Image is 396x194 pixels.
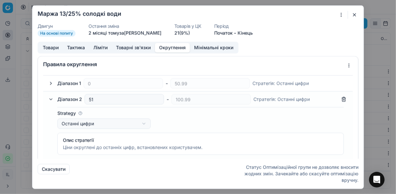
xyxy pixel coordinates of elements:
dt: Період [214,24,253,28]
div: Ціни округлені до останніх цифр, встановлених користувачем. [63,144,338,150]
div: Стратегія : Останні цифри [252,80,309,86]
dt: Остання зміна [88,24,161,28]
button: Початок [214,30,233,36]
label: Strategy [57,110,344,116]
div: Стратегія : Останні цифри [253,96,310,102]
button: Тактика [63,43,89,52]
input: Порожньо [87,94,161,104]
button: Скасувати [38,164,70,174]
dt: Товарів у ЦК [174,24,201,28]
span: 2 місяці тому за [PERSON_NAME] [88,30,161,35]
div: Діапазон 1 [57,80,81,86]
span: - [167,95,169,103]
a: 21(9%) [174,30,190,36]
span: На основі попиту [38,30,76,36]
button: Мінімальні кроки [190,43,238,52]
span: - [166,79,168,87]
span: - [234,30,236,36]
h2: Маржа 13/25% солодкі води [38,11,121,17]
div: Правила округлення [43,61,344,67]
div: Опис стратегії [63,137,338,143]
button: Ліміти [89,43,112,52]
button: Кінець [238,30,253,36]
p: Статус Оптимізаційної групи не дозволяє вносити жодних змін. Зачекайте або скасуйте оптимізацію в... [234,164,358,183]
input: Порожньо [87,78,160,88]
dt: Двигун [38,24,76,28]
button: Товарні зв'язки [112,43,155,52]
button: Округлення [155,43,190,52]
div: Діапазон 2 [57,96,82,102]
button: Товари [39,43,63,52]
